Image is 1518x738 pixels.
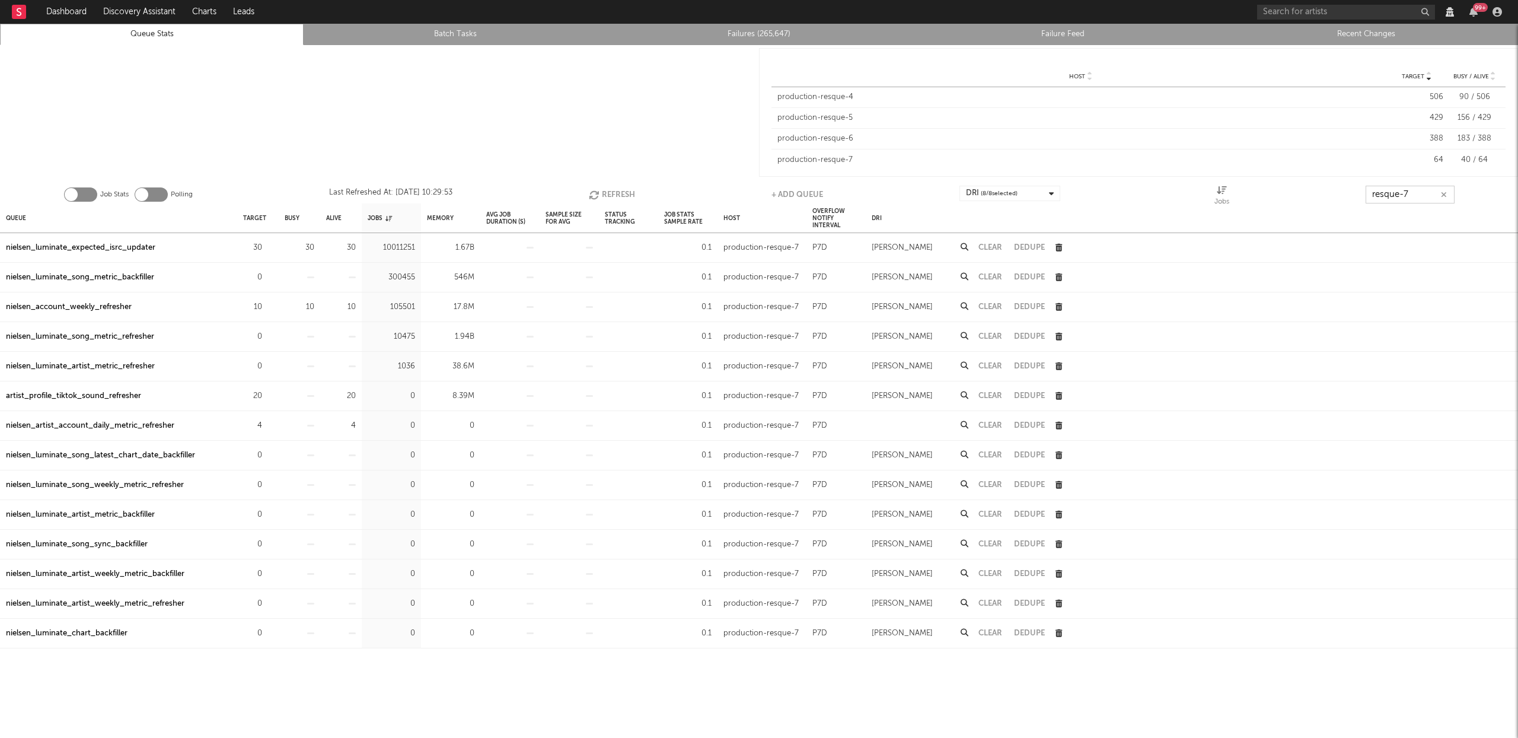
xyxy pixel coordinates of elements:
button: Clear [978,600,1002,607]
div: P7D [812,389,827,403]
div: P7D [812,478,827,492]
div: [PERSON_NAME] [872,567,933,581]
button: Dedupe [1014,570,1045,578]
div: 429 [1390,112,1443,124]
div: Queue [6,205,26,231]
div: 1.67B [427,241,474,255]
div: Job Stats Sample Rate [664,205,712,231]
div: 0 [368,597,415,611]
div: production-resque-7 [723,537,799,552]
div: 17.8M [427,300,474,314]
div: nielsen_luminate_chart_backfiller [6,626,127,641]
button: Dedupe [1014,540,1045,548]
div: production-resque-7 [723,567,799,581]
div: P7D [812,330,827,344]
div: 10011251 [368,241,415,255]
div: production-resque-7 [723,389,799,403]
button: Clear [978,570,1002,578]
div: Host [723,205,740,231]
div: Avg Job Duration (s) [486,205,534,231]
button: Clear [978,273,1002,281]
div: P7D [812,626,827,641]
a: nielsen_luminate_song_latest_chart_date_backfiller [6,448,195,463]
a: Batch Tasks [310,27,601,42]
div: production-resque-7 [723,448,799,463]
div: 0.1 [664,478,712,492]
a: nielsen_luminate_song_weekly_metric_refresher [6,478,184,492]
div: 0.1 [664,567,712,581]
div: [PERSON_NAME] [872,597,933,611]
a: Recent Changes [1221,27,1511,42]
a: nielsen_luminate_artist_metric_backfiller [6,508,155,522]
div: [PERSON_NAME] [872,389,933,403]
div: 0.1 [664,537,712,552]
div: production-resque-7 [723,419,799,433]
span: Host [1069,73,1085,80]
div: [PERSON_NAME] [872,448,933,463]
div: 0.1 [664,389,712,403]
a: nielsen_luminate_song_metric_refresher [6,330,154,344]
div: 0 [368,389,415,403]
button: Dedupe [1014,273,1045,281]
div: Jobs [1214,195,1229,209]
div: 183 / 388 [1449,133,1500,145]
div: Memory [427,205,454,231]
div: 90 / 506 [1449,91,1500,103]
div: nielsen_luminate_expected_isrc_updater [6,241,155,255]
span: Target [1402,73,1424,80]
div: 0.1 [664,419,712,433]
div: Alive [326,205,342,231]
button: Clear [978,333,1002,341]
div: 0 [427,626,474,641]
div: 1.94B [427,330,474,344]
button: Dedupe [1014,481,1045,489]
div: 4 [243,419,262,433]
div: 300455 [368,271,415,285]
div: 546M [427,271,474,285]
button: Clear [978,540,1002,548]
div: 0 [368,448,415,463]
div: P7D [812,597,827,611]
div: 10 [326,300,356,314]
button: Dedupe [1014,511,1045,518]
div: Jobs [368,205,392,231]
a: nielsen_luminate_artist_weekly_metric_refresher [6,597,184,611]
button: Clear [978,362,1002,370]
a: nielsen_luminate_song_sync_backfiller [6,537,148,552]
div: 0.1 [664,360,712,374]
div: 0 [427,567,474,581]
div: production-resque-7 [723,508,799,522]
div: 40 / 64 [1449,154,1500,166]
div: 10475 [368,330,415,344]
div: 10 [285,300,314,314]
input: Search for artists [1257,5,1435,20]
div: nielsen_artist_account_daily_metric_refresher [6,419,174,433]
div: 0 [427,448,474,463]
button: Clear [978,451,1002,459]
div: P7D [812,300,827,314]
div: 0 [243,597,262,611]
div: artist_profile_tiktok_sound_refresher [6,389,141,403]
div: [PERSON_NAME] [872,360,933,374]
div: production-resque-4 [777,91,1384,103]
button: Dedupe [1014,629,1045,637]
div: production-resque-7 [777,154,1384,166]
div: P7D [812,567,827,581]
button: Dedupe [1014,422,1045,430]
div: production-resque-7 [723,300,799,314]
div: 0 [427,597,474,611]
div: production-resque-7 [723,626,799,641]
div: nielsen_luminate_artist_metric_refresher [6,360,155,374]
div: 0 [368,419,415,433]
div: 0 [427,537,474,552]
span: Busy / Alive [1453,73,1489,80]
button: Dedupe [1014,362,1045,370]
div: 8.39M [427,389,474,403]
div: 388 [1390,133,1443,145]
span: ( 8 / 8 selected) [981,186,1018,201]
div: [PERSON_NAME] [872,508,933,522]
label: Job Stats [100,187,129,202]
